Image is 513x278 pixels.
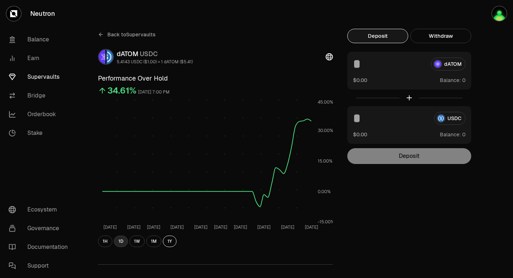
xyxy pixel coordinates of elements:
[318,219,334,225] tspan: -15.00%
[147,224,160,230] tspan: [DATE]
[281,224,294,230] tspan: [DATE]
[98,236,112,247] button: 1H
[3,30,78,49] a: Balance
[140,50,158,58] span: USDC
[347,29,408,43] button: Deposit
[117,59,193,65] div: 5.4143 USDC ($1.00) = 1 dATOM ($5.41)
[107,31,156,38] span: Back to Supervaults
[3,68,78,86] a: Supervaults
[353,131,367,138] button: $0.00
[410,29,471,43] button: Withdraw
[3,200,78,219] a: Ecosystem
[107,50,113,64] img: USDC Logo
[3,256,78,275] a: Support
[3,86,78,105] a: Bridge
[114,236,128,247] button: 1D
[194,224,208,230] tspan: [DATE]
[440,77,461,84] span: Balance:
[170,224,184,230] tspan: [DATE]
[99,50,105,64] img: dATOM Logo
[492,6,507,21] img: LEDGER-PHIL
[146,236,161,247] button: 1M
[3,238,78,256] a: Documentation
[440,131,461,138] span: Balance:
[138,88,170,96] div: [DATE] 7:00 PM
[353,76,367,84] button: $0.00
[257,224,271,230] tspan: [DATE]
[98,29,156,40] a: Back toSupervaults
[318,158,333,164] tspan: 15.00%
[318,128,333,133] tspan: 30.00%
[305,224,318,230] tspan: [DATE]
[117,49,193,59] div: dATOM
[3,124,78,142] a: Stake
[3,219,78,238] a: Governance
[318,189,331,195] tspan: 0.00%
[107,85,137,96] div: 34.61%
[234,224,247,230] tspan: [DATE]
[129,236,145,247] button: 1W
[3,105,78,124] a: Orderbook
[318,99,333,105] tspan: 45.00%
[103,224,117,230] tspan: [DATE]
[214,224,227,230] tspan: [DATE]
[98,73,333,83] h3: Performance Over Hold
[163,236,177,247] button: 1Y
[127,224,140,230] tspan: [DATE]
[3,49,78,68] a: Earn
